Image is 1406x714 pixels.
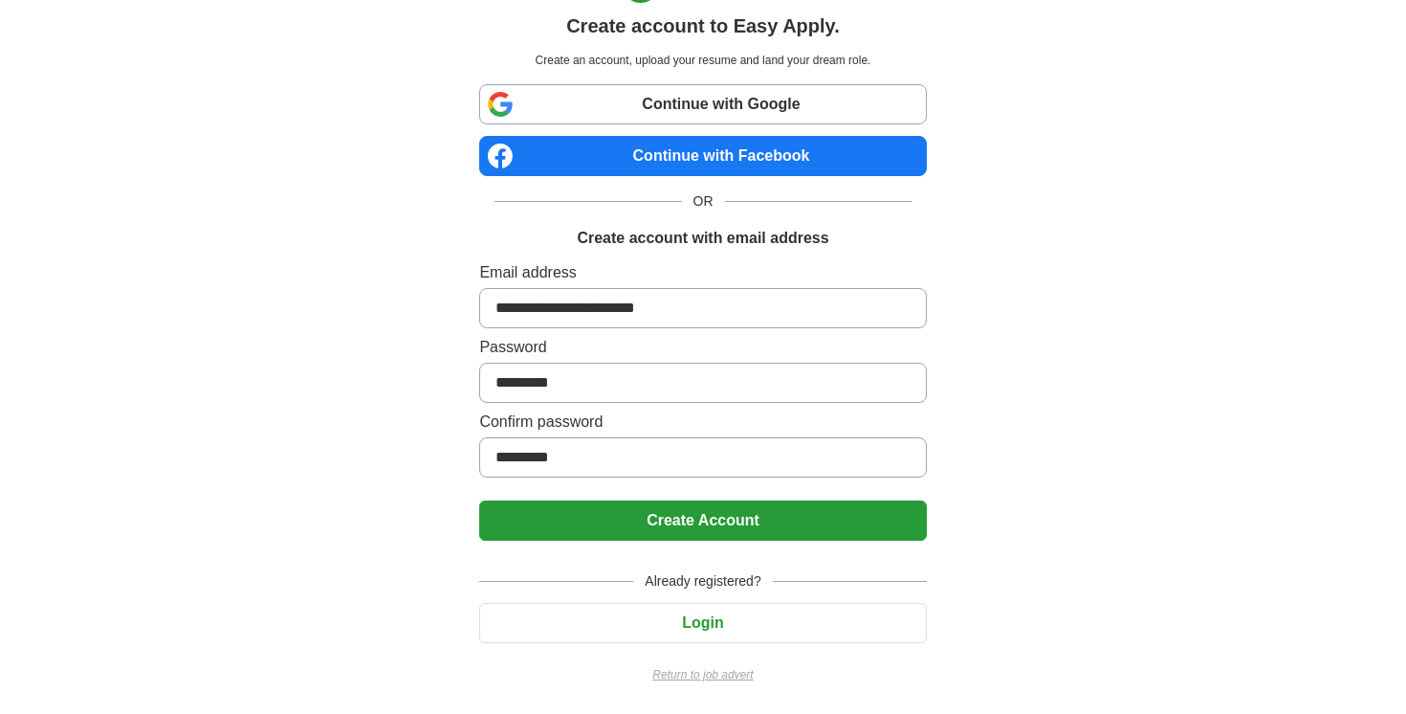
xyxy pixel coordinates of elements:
label: Email address [479,261,926,284]
a: Continue with Facebook [479,136,926,176]
p: Create an account, upload your resume and land your dream role. [483,52,922,69]
label: Confirm password [479,411,926,434]
label: Password [479,336,926,359]
h1: Create account with email address [577,227,828,250]
span: OR [682,191,725,212]
a: Continue with Google [479,84,926,124]
span: Already registered? [633,571,772,591]
a: Login [479,614,926,631]
h1: Create account to Easy Apply. [566,11,840,40]
a: Return to job advert [479,666,926,683]
button: Create Account [479,501,926,541]
button: Login [479,603,926,643]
